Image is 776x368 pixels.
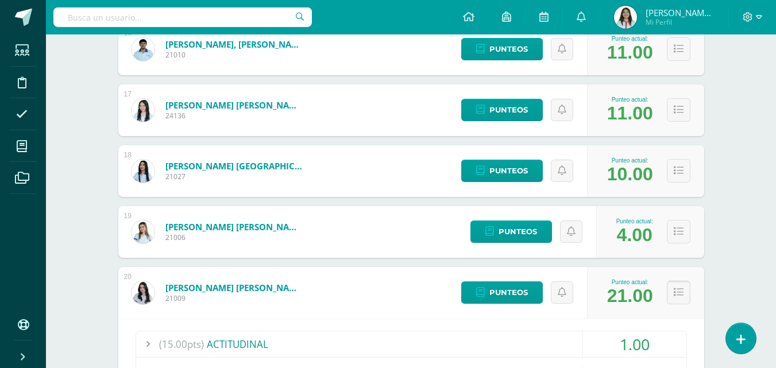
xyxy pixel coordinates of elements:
a: [PERSON_NAME] [PERSON_NAME] [165,282,303,293]
a: Punteos [470,220,552,243]
div: Punteo actual: [607,96,653,103]
a: Punteos [461,38,543,60]
a: [PERSON_NAME], [PERSON_NAME] [165,38,303,50]
span: Punteos [489,282,528,303]
span: Punteos [499,221,537,242]
div: 11.00 [607,42,653,63]
span: [PERSON_NAME] [PERSON_NAME] [646,7,715,18]
div: 4.00 [617,224,653,246]
img: e6ec13dc7c44963d79c91e99c6a243b8.png [132,160,155,183]
div: 10.00 [607,164,653,185]
img: 6c00b0f364760c5beb26b5e8806eda8b.png [132,99,155,122]
span: Punteos [489,38,528,60]
div: 21.00 [607,285,653,307]
div: 19 [124,212,132,220]
a: [PERSON_NAME] [GEOGRAPHIC_DATA], [PERSON_NAME] [165,160,303,172]
div: 1.00 [583,331,686,357]
div: 20 [124,273,132,281]
span: 24136 [165,111,303,121]
a: Punteos [461,160,543,182]
span: (15.00pts) [159,331,204,357]
img: 4f2917083360f1ad63b2efe926c98099.png [132,281,155,304]
input: Busca un usuario... [53,7,312,27]
img: 325f84874dd36731ed57b423ef314c7f.png [132,38,155,61]
div: Punteo actual: [607,157,653,164]
img: 211620a42b4d4c323798e66537dd9bac.png [614,6,637,29]
span: 21009 [165,293,303,303]
a: [PERSON_NAME] [PERSON_NAME] [165,99,303,111]
div: ACTITUDINAL [136,331,686,357]
span: 21006 [165,233,303,242]
span: 21027 [165,172,303,181]
div: 17 [124,90,132,98]
span: 21010 [165,50,303,60]
div: 11.00 [607,103,653,124]
div: 18 [124,151,132,159]
div: Punteo actual: [616,218,653,224]
a: [PERSON_NAME] [PERSON_NAME] [165,221,303,233]
span: Mi Perfil [646,17,715,27]
span: Punteos [489,160,528,181]
div: Punteo actual: [607,36,653,42]
div: Punteo actual: [607,279,653,285]
span: Punteos [489,99,528,121]
img: ceb4d7190236ce15f6ab124372554d84.png [132,220,155,243]
a: Punteos [461,281,543,304]
a: Punteos [461,99,543,121]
